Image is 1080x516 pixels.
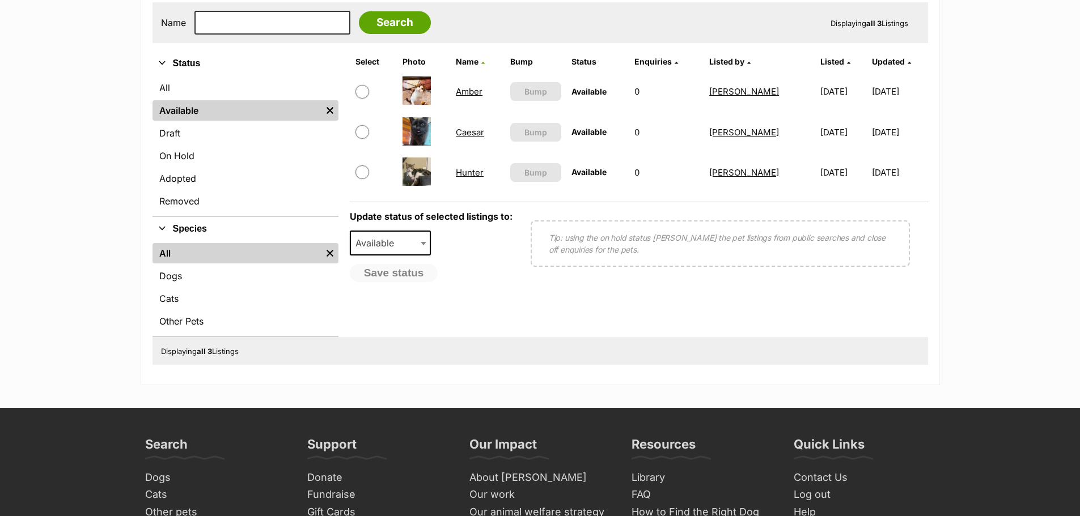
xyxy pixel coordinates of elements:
td: [DATE] [816,153,870,192]
th: Bump [506,53,566,71]
a: All [153,243,321,263]
span: translation missing: en.admin.listings.index.attributes.enquiries [634,57,672,66]
td: [DATE] [872,153,927,192]
span: Available [571,87,607,96]
span: Displaying Listings [831,19,908,28]
th: Status [567,53,629,71]
a: Listed [820,57,850,66]
a: Available [153,100,321,121]
td: 0 [630,153,704,192]
a: About [PERSON_NAME] [465,469,616,487]
a: Library [627,469,778,487]
input: Search [359,11,431,34]
a: Remove filter [321,100,338,121]
a: Remove filter [321,243,338,263]
h3: Resources [632,436,696,459]
td: [DATE] [872,113,927,152]
img: Hunter [403,157,431,186]
a: On Hold [153,146,338,166]
strong: all 3 [197,347,212,356]
td: 0 [630,72,704,111]
h3: Our Impact [469,436,537,459]
a: Our work [465,486,616,504]
a: [PERSON_NAME] [709,167,779,178]
span: Name [456,57,478,66]
span: Displaying Listings [161,347,239,356]
a: Contact Us [789,469,940,487]
a: Log out [789,486,940,504]
button: Bump [510,123,561,142]
a: Adopted [153,168,338,189]
td: 0 [630,113,704,152]
a: Fundraise [303,486,454,504]
a: Cats [141,486,291,504]
a: Draft [153,123,338,143]
button: Status [153,56,338,71]
a: Enquiries [634,57,678,66]
a: Updated [872,57,911,66]
label: Update status of selected listings to: [350,211,513,222]
button: Save status [350,264,438,282]
h3: Quick Links [794,436,865,459]
a: Caesar [456,127,484,138]
button: Species [153,221,338,236]
td: [DATE] [816,113,870,152]
label: Name [161,18,186,28]
a: All [153,78,338,98]
span: Bump [524,167,547,178]
a: Donate [303,469,454,487]
a: Amber [456,86,482,97]
span: Bump [524,86,547,97]
h3: Search [145,436,188,459]
a: Name [456,57,485,66]
a: [PERSON_NAME] [709,86,779,97]
a: Removed [153,191,338,211]
a: Dogs [153,266,338,286]
button: Bump [510,163,561,182]
td: [DATE] [872,72,927,111]
p: Tip: using the on hold status [PERSON_NAME] the pet listings from public searches and close off e... [549,232,892,255]
a: Cats [153,288,338,309]
a: Other Pets [153,311,338,331]
span: Available [571,127,607,137]
span: Available [571,167,607,177]
th: Select [351,53,397,71]
div: Status [153,75,338,216]
span: Available [351,235,405,251]
a: Listed by [709,57,751,66]
a: [PERSON_NAME] [709,127,779,138]
strong: all 3 [866,19,882,28]
a: Hunter [456,167,484,178]
span: Listed by [709,57,744,66]
span: Bump [524,126,547,138]
div: Species [153,241,338,336]
h3: Support [307,436,357,459]
td: [DATE] [816,72,870,111]
button: Bump [510,82,561,101]
span: Updated [872,57,905,66]
span: Listed [820,57,844,66]
span: Available [350,231,431,255]
th: Photo [398,53,450,71]
a: Dogs [141,469,291,487]
a: FAQ [627,486,778,504]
